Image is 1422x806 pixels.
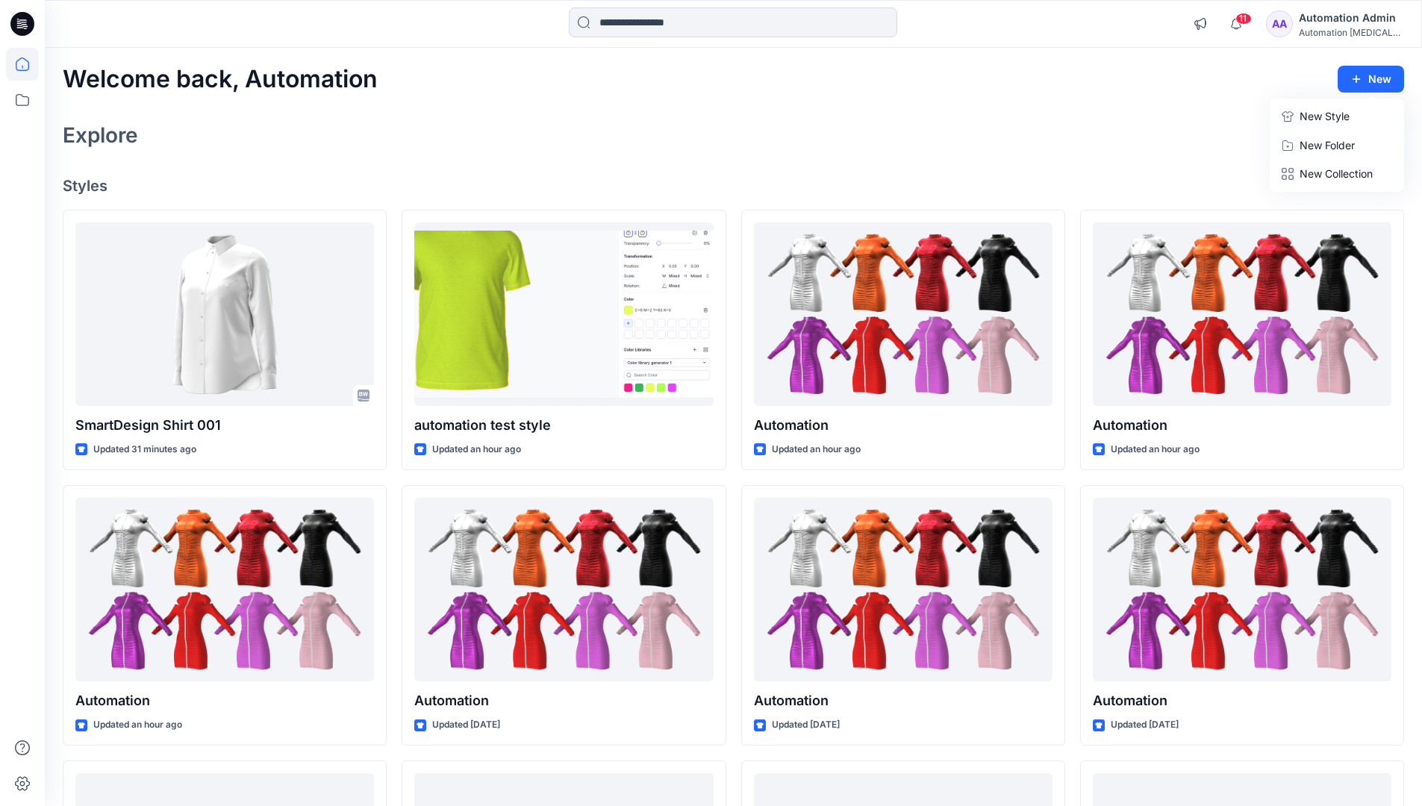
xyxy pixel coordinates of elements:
[414,498,713,682] a: Automation
[75,498,374,682] a: Automation
[75,222,374,407] a: SmartDesign Shirt 001
[414,415,713,436] p: automation test style
[432,442,521,457] p: Updated an hour ago
[432,717,500,733] p: Updated [DATE]
[754,690,1053,711] p: Automation
[754,498,1053,682] a: Automation
[1300,137,1355,153] p: New Folder
[63,123,138,147] h2: Explore
[1273,101,1401,131] a: New Style
[1093,222,1391,407] a: Automation
[93,717,182,733] p: Updated an hour ago
[1111,442,1200,457] p: Updated an hour ago
[1300,107,1350,125] p: New Style
[754,222,1053,407] a: Automation
[1093,498,1391,682] a: Automation
[1299,27,1403,38] div: Automation [MEDICAL_DATA]...
[1093,690,1391,711] p: Automation
[1111,717,1179,733] p: Updated [DATE]
[414,690,713,711] p: Automation
[93,442,196,457] p: Updated 31 minutes ago
[754,415,1053,436] p: Automation
[63,177,1404,195] h4: Styles
[75,690,374,711] p: Automation
[1299,9,1403,27] div: Automation Admin
[75,415,374,436] p: SmartDesign Shirt 001
[414,222,713,407] a: automation test style
[1235,13,1252,25] span: 11
[63,66,378,93] h2: Welcome back, Automation
[1338,66,1404,93] button: New
[772,442,861,457] p: Updated an hour ago
[1266,10,1293,37] div: AA
[1300,165,1373,183] p: New Collection
[772,717,840,733] p: Updated [DATE]
[1093,415,1391,436] p: Automation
